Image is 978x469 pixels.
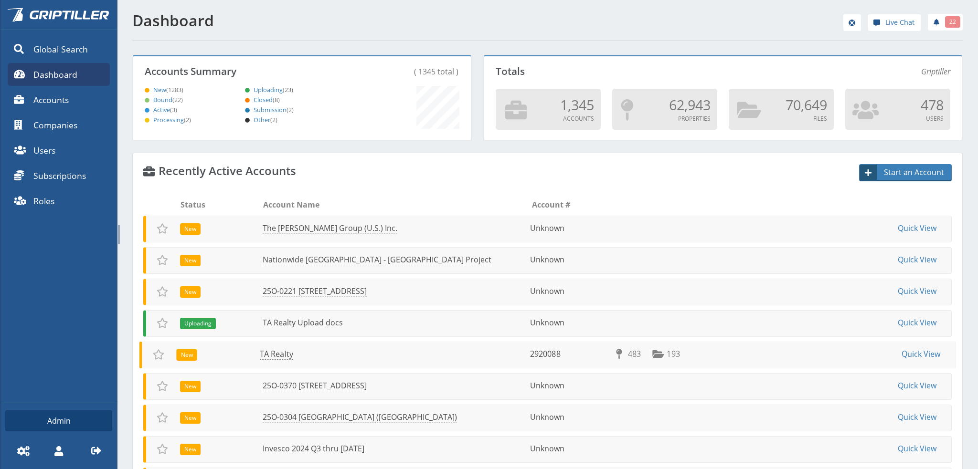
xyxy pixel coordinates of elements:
span: Add to Favorites [153,349,164,360]
span: Add to Favorites [157,317,168,329]
a: Quick View [898,412,936,422]
a: Roles [8,189,110,212]
div: New [180,411,201,424]
span: Companies [33,119,77,131]
span: 22 [949,18,956,26]
span: Live Chat [885,17,914,28]
span: Active [141,106,177,114]
span: New [180,286,201,298]
span: Add to Favorites [157,286,168,297]
a: Uploading(23) [242,85,293,94]
li: Account # [532,199,613,210]
div: help [868,14,921,34]
li: Unknown [530,411,611,423]
span: New [180,444,201,455]
p: Files [735,115,827,123]
a: Accounts [8,88,110,111]
span: New [141,86,183,94]
a: New(1283) [141,85,183,94]
div: Uploading [180,317,216,329]
span: (2) [270,115,277,124]
span: (8) [273,95,280,104]
a: Bound(22) [141,95,183,104]
span: Griptiller [921,66,950,77]
span: Add to Favorites [157,380,168,392]
a: TA Realty Upload docs [263,317,343,328]
li: Status [181,199,261,210]
div: New [180,254,201,266]
a: Nationwide [GEOGRAPHIC_DATA] - [GEOGRAPHIC_DATA] Project [263,254,491,265]
span: 483 [628,349,641,359]
span: Add to Favorites [157,223,168,234]
a: Quick View [898,317,936,328]
a: Invesco 2024 Q3 thru [DATE] [263,443,364,454]
span: Subscriptions [33,169,86,182]
div: New [180,380,201,392]
p: Accounts [502,115,594,123]
span: (1283) [166,85,183,94]
div: help [843,14,861,34]
span: (3) [170,105,177,114]
span: Other [242,116,277,124]
li: Unknown [530,285,611,297]
span: (2) [287,105,294,114]
a: Subscriptions [8,164,110,187]
li: Unknown [530,317,611,328]
a: Processing(2) [141,115,191,124]
span: Processing [141,116,191,124]
div: New [177,348,197,361]
span: Uploading [180,318,216,329]
span: New [180,412,201,424]
a: Submission(2) [242,105,294,114]
h4: Recently Active Accounts [143,164,296,177]
a: Quick View [898,254,936,265]
span: Dashboard [33,68,77,81]
span: 1,345 [560,95,594,114]
span: 193 [667,349,680,359]
a: Companies [8,114,110,136]
span: New [180,381,201,392]
li: Unknown [530,254,611,265]
p: Properties [619,115,711,123]
a: Active(3) [141,105,177,114]
a: TA Realty [260,349,293,360]
li: Unknown [530,443,611,454]
a: Quick View [898,223,936,233]
li: 2920088 [530,348,611,360]
a: 25O-0221 [STREET_ADDRESS] [263,286,367,297]
a: Users [8,139,110,162]
span: Add to Favorites [157,254,168,266]
a: Quick View [898,380,936,391]
span: (22) [172,95,183,104]
p: Accounts Summary [145,66,323,77]
a: Admin [5,410,112,431]
a: Dashboard [8,63,110,86]
span: Roles [33,195,54,207]
a: Quick View [902,349,941,359]
span: 62,943 [669,95,711,114]
span: Add to Favorites [157,412,168,423]
a: 25O-0370 [STREET_ADDRESS] [263,380,367,391]
span: New [180,223,201,235]
span: Start an Account [878,167,951,178]
a: Quick View [898,286,936,296]
a: Live Chat [868,14,921,31]
li: Unknown [530,380,611,391]
span: New [180,255,201,266]
span: Add to Favorites [157,443,168,455]
span: 478 [921,95,944,114]
a: Other(2) [242,115,277,124]
div: New [180,222,201,235]
li: Unknown [530,222,611,234]
a: Quick View [898,443,936,454]
span: (2) [184,115,191,124]
span: 70,649 [786,95,827,114]
span: Closed [242,96,280,104]
span: (23) [283,85,293,94]
a: Closed(8) [242,95,280,104]
span: Global Search [33,43,88,55]
div: New [180,443,201,455]
h1: Dashboard [132,12,542,29]
span: Bound [141,96,183,104]
a: 22 [928,14,963,31]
